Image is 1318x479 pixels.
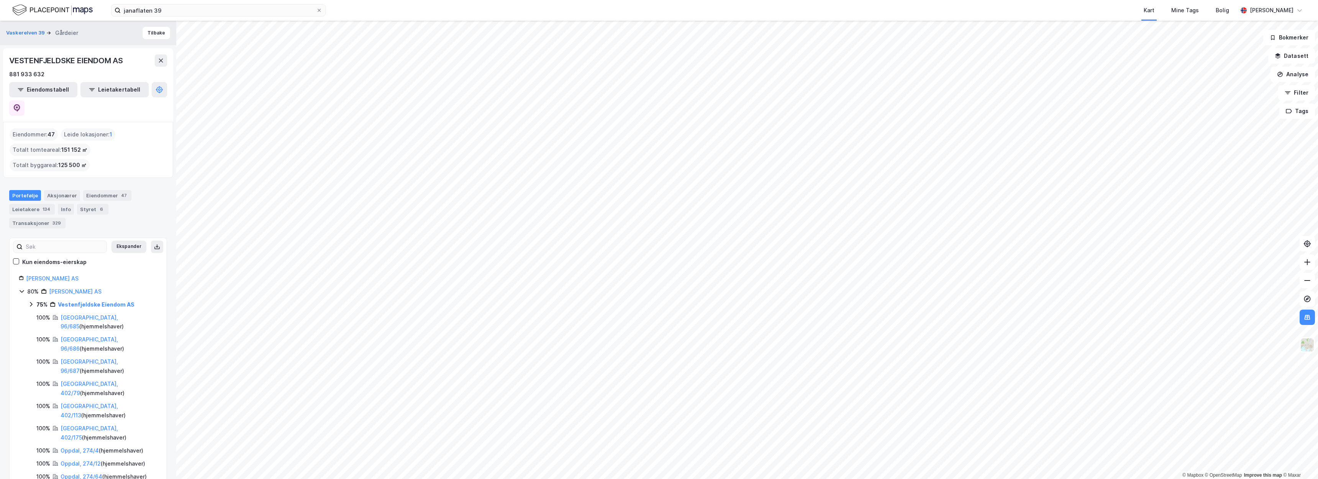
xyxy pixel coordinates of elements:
div: 100% [36,379,50,389]
div: 6 [98,205,105,213]
span: 151 152 ㎡ [61,145,87,154]
button: Leietakertabell [80,82,149,97]
div: Kontrollprogram for chat [1280,442,1318,479]
a: [GEOGRAPHIC_DATA], 96/685 [61,314,118,330]
button: Analyse [1270,67,1315,82]
input: Søk på adresse, matrikkel, gårdeiere, leietakere eller personer [121,5,316,16]
div: 47 [120,192,128,199]
a: Mapbox [1182,472,1203,478]
button: Eiendomstabell [9,82,77,97]
span: 125 500 ㎡ [58,161,87,170]
div: Eiendommer [83,190,131,201]
div: 134 [41,205,52,213]
div: Styret [77,204,108,215]
a: Oppdal, 274/4 [61,447,99,454]
div: Bolig [1216,6,1229,15]
button: Ekspander [111,241,146,253]
div: Kart [1144,6,1154,15]
div: Info [58,204,74,215]
div: Mine Tags [1171,6,1199,15]
div: Eiendommer : [10,128,58,141]
div: 100% [36,446,50,455]
input: Søk [23,241,107,253]
button: Datasett [1268,48,1315,64]
a: Vestenfjeldske Eiendom AS [58,301,134,308]
div: 881 933 632 [9,70,44,79]
button: Bokmerker [1263,30,1315,45]
div: VESTENFJELDSKE EIENDOM AS [9,54,125,67]
a: [PERSON_NAME] AS [49,288,102,295]
div: Portefølje [9,190,41,201]
button: Tags [1279,103,1315,119]
div: 329 [51,219,62,227]
a: Improve this map [1244,472,1282,478]
div: ( hjemmelshaver ) [61,335,157,353]
div: Totalt byggareal : [10,159,90,171]
a: Oppdal, 274/12 [61,460,101,467]
div: ( hjemmelshaver ) [61,402,157,420]
div: 80% [27,287,39,296]
div: 100% [36,402,50,411]
div: Kun eiendoms-eierskap [22,258,87,267]
div: ( hjemmelshaver ) [61,459,145,468]
a: [GEOGRAPHIC_DATA], 402/113 [61,403,118,418]
div: 100% [36,313,50,322]
div: 100% [36,357,50,366]
div: ( hjemmelshaver ) [61,446,143,455]
a: [PERSON_NAME] AS [26,275,79,282]
div: 75% [36,300,48,309]
a: [GEOGRAPHIC_DATA], 402/79 [61,381,118,396]
div: Totalt tomteareal : [10,144,90,156]
div: 100% [36,459,50,468]
button: Tilbake [143,27,170,39]
a: [GEOGRAPHIC_DATA], 96/687 [61,358,118,374]
div: ( hjemmelshaver ) [61,379,157,398]
div: Leide lokasjoner : [61,128,115,141]
div: ( hjemmelshaver ) [61,313,157,331]
div: Gårdeier [55,28,78,38]
button: Vaskerelven 39 [6,29,46,37]
div: Transaksjoner [9,218,66,228]
div: Leietakere [9,204,55,215]
div: ( hjemmelshaver ) [61,424,157,442]
iframe: Chat Widget [1280,442,1318,479]
img: Z [1300,338,1315,352]
span: 1 [110,130,112,139]
div: ( hjemmelshaver ) [61,357,157,376]
img: logo.f888ab2527a4732fd821a326f86c7f29.svg [12,3,93,17]
div: 100% [36,335,50,344]
span: 47 [48,130,55,139]
div: [PERSON_NAME] [1250,6,1293,15]
div: 100% [36,424,50,433]
a: [GEOGRAPHIC_DATA], 96/686 [61,336,118,352]
button: Filter [1278,85,1315,100]
a: OpenStreetMap [1205,472,1242,478]
a: [GEOGRAPHIC_DATA], 402/175 [61,425,118,441]
div: Aksjonærer [44,190,80,201]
